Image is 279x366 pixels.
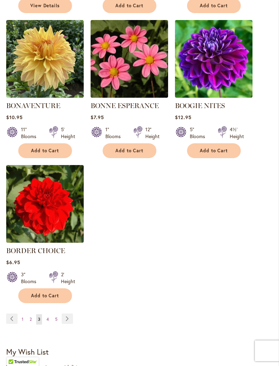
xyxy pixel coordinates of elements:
[45,314,51,325] a: 4
[91,93,168,99] a: BONNE ESPERANCE
[6,93,84,99] a: Bonaventure
[91,114,104,121] span: $7.95
[31,293,59,299] span: Add to Cart
[91,20,168,98] img: BONNE ESPERANCE
[230,126,244,140] div: 4½' Height
[6,259,20,266] span: $6.95
[175,102,225,110] a: BOOGIE NITES
[6,102,60,110] a: BONAVENTURE
[115,148,144,154] span: Add to Cart
[6,165,84,243] img: BORDER CHOICE
[175,114,192,121] span: $12.95
[31,148,59,154] span: Add to Cart
[175,93,252,99] a: BOOGIE NITES
[103,143,156,158] button: Add to Cart
[18,143,72,158] button: Add to Cart
[28,314,33,325] a: 2
[5,341,24,361] iframe: Launch Accessibility Center
[187,143,241,158] button: Add to Cart
[20,314,25,325] a: 1
[6,247,65,255] a: BORDER CHOICE
[22,317,23,322] span: 1
[53,314,59,325] a: 5
[61,271,75,285] div: 2' Height
[190,126,209,140] div: 5" Blooms
[46,317,49,322] span: 4
[91,102,159,110] a: BONNE ESPERANCE
[105,126,125,140] div: 1" Blooms
[21,271,41,285] div: 3" Blooms
[30,3,60,9] span: View Details
[175,20,252,98] img: BOOGIE NITES
[6,238,84,244] a: BORDER CHOICE
[200,148,228,154] span: Add to Cart
[61,126,75,140] div: 5' Height
[200,3,228,9] span: Add to Cart
[6,20,84,98] img: Bonaventure
[55,317,58,322] span: 5
[30,317,32,322] span: 2
[38,317,40,322] span: 3
[18,288,72,303] button: Add to Cart
[21,126,41,140] div: 11" Blooms
[6,114,23,121] span: $10.95
[145,126,159,140] div: 12" Height
[115,3,144,9] span: Add to Cart
[6,347,49,357] strong: My Wish List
